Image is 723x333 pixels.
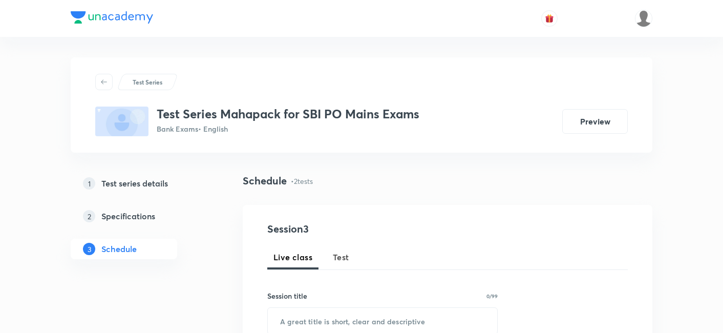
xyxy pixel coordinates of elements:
h3: Test Series Mahapack for SBI PO Mains Exams [157,107,419,121]
p: 1 [83,177,95,190]
p: Bank Exams • English [157,123,419,134]
img: fallback-thumbnail.png [95,107,148,136]
img: avatar [545,14,554,23]
h4: Schedule [243,173,287,189]
button: avatar [541,10,558,27]
h5: Test series details [101,177,168,190]
button: Preview [562,109,628,134]
a: 2Specifications [71,206,210,226]
img: Drishti Chauhan [635,10,652,27]
a: 1Test series details [71,173,210,194]
img: Company Logo [71,11,153,24]
span: Live class [273,251,312,263]
p: Test Series [133,77,162,87]
h4: Session 3 [267,221,454,237]
p: 3 [83,243,95,255]
h6: Session title [267,290,307,301]
p: 0/99 [486,294,498,299]
h5: Specifications [101,210,155,222]
p: 2 [83,210,95,222]
a: Company Logo [71,11,153,26]
span: Test [333,251,349,263]
p: • 2 tests [291,176,313,186]
h5: Schedule [101,243,137,255]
